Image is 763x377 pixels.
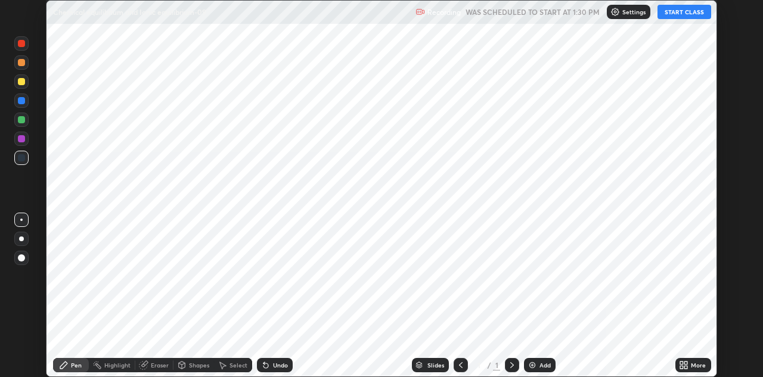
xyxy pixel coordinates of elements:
div: More [691,362,706,368]
img: recording.375f2c34.svg [415,7,425,17]
div: 1 [473,362,485,369]
div: Slides [427,362,444,368]
div: Eraser [151,362,169,368]
div: / [487,362,491,369]
h5: WAS SCHEDULED TO START AT 1:30 PM [466,7,600,17]
div: Pen [71,362,82,368]
div: Shapes [189,362,209,368]
div: Add [539,362,551,368]
div: Highlight [104,362,131,368]
div: Undo [273,362,288,368]
p: Recording [427,8,461,17]
div: 1 [493,360,500,370]
button: START CLASS [657,5,711,19]
img: class-settings-icons [610,7,620,17]
p: Chemical equilibrium and Ionic equilibrium-09 [53,7,206,17]
img: add-slide-button [528,360,537,370]
p: Settings [622,9,646,15]
div: Select [229,362,247,368]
